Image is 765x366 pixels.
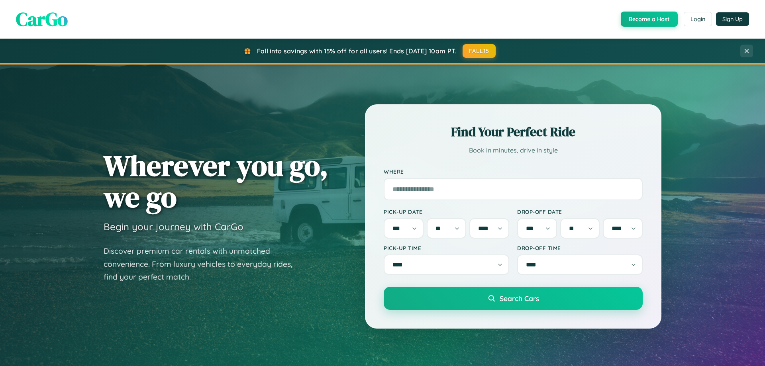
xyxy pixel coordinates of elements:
h1: Wherever you go, we go [104,150,328,213]
label: Drop-off Time [517,245,643,251]
p: Book in minutes, drive in style [384,145,643,156]
button: Sign Up [716,12,749,26]
button: Login [684,12,712,26]
label: Pick-up Date [384,208,509,215]
button: Become a Host [621,12,678,27]
span: Search Cars [500,294,539,303]
h3: Begin your journey with CarGo [104,221,243,233]
p: Discover premium car rentals with unmatched convenience. From luxury vehicles to everyday rides, ... [104,245,303,284]
label: Pick-up Time [384,245,509,251]
label: Where [384,168,643,175]
label: Drop-off Date [517,208,643,215]
button: Search Cars [384,287,643,310]
h2: Find Your Perfect Ride [384,123,643,141]
span: CarGo [16,6,68,32]
span: Fall into savings with 15% off for all users! Ends [DATE] 10am PT. [257,47,457,55]
button: FALL15 [463,44,496,58]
